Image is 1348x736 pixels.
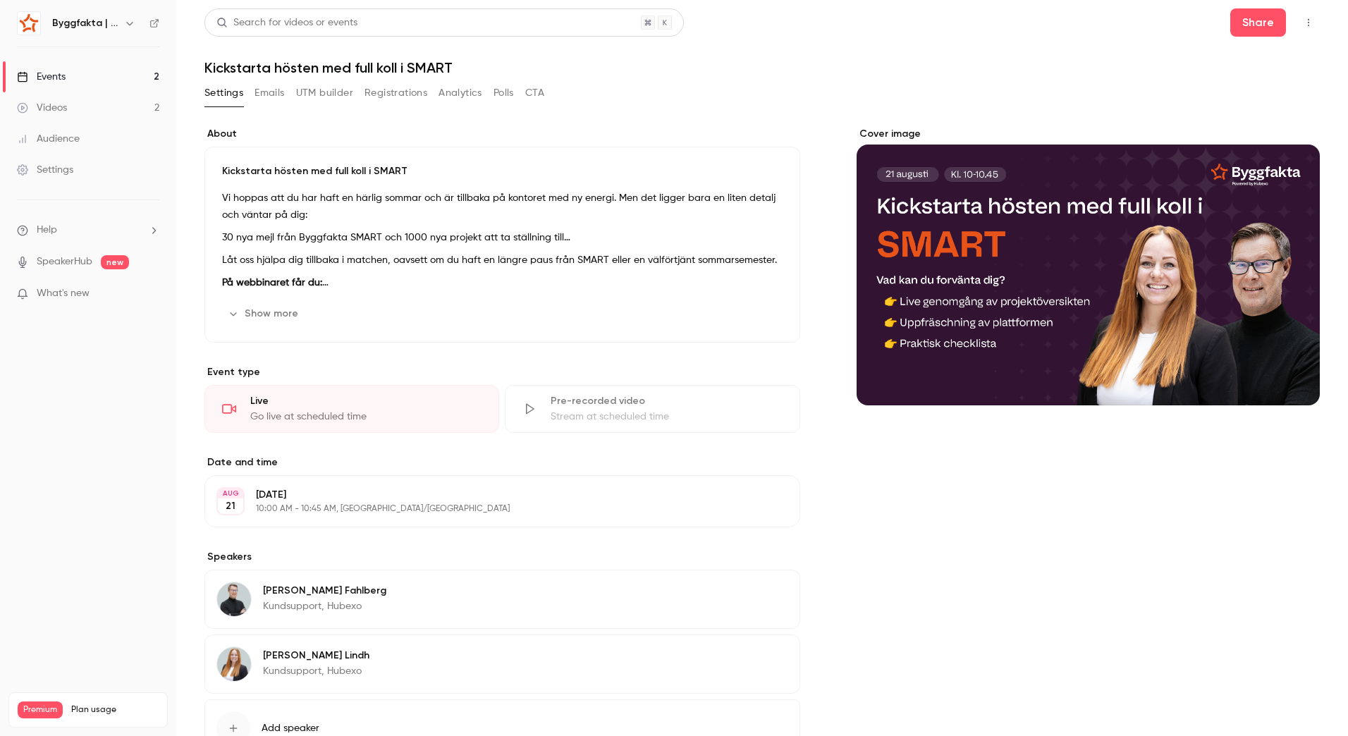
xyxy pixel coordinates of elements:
[250,394,482,408] div: Live
[37,254,92,269] a: SpeakerHub
[204,570,800,629] div: Peter Fahlberg[PERSON_NAME] FahlbergKundsupport, Hubexo
[218,489,243,498] div: AUG
[551,394,782,408] div: Pre-recorded video
[256,488,725,502] p: [DATE]
[18,701,63,718] span: Premium
[204,455,800,470] label: Date and time
[37,223,57,238] span: Help
[1230,8,1286,37] button: Share
[204,634,800,694] div: Nathalie Lindh[PERSON_NAME] LindhKundsupport, Hubexo
[262,721,319,735] span: Add speaker
[204,82,243,104] button: Settings
[18,12,40,35] img: Byggfakta | Powered by Hubexo
[256,503,725,515] p: 10:00 AM - 10:45 AM, [GEOGRAPHIC_DATA]/[GEOGRAPHIC_DATA]
[222,302,307,325] button: Show more
[364,82,427,104] button: Registrations
[204,550,800,564] label: Speakers
[17,101,67,115] div: Videos
[17,223,159,238] li: help-dropdown-opener
[263,584,386,598] p: [PERSON_NAME] Fahlberg
[296,82,353,104] button: UTM builder
[226,499,235,513] p: 21
[439,82,482,104] button: Analytics
[525,82,544,104] button: CTA
[71,704,159,716] span: Plan usage
[505,385,799,433] div: Pre-recorded videoStream at scheduled time
[222,190,783,223] p: Vi hoppas att du har haft en härlig sommar och är tillbaka på kontoret med ny energi. Men det lig...
[204,385,499,433] div: LiveGo live at scheduled time
[204,59,1320,76] h1: Kickstarta hösten med full koll i SMART
[263,649,369,663] p: [PERSON_NAME] Lindh
[17,70,66,84] div: Events
[551,410,782,424] div: Stream at scheduled time
[494,82,514,104] button: Polls
[217,582,251,616] img: Peter Fahlberg
[222,252,783,269] p: Låt oss hjälpa dig tillbaka i matchen, oavsett om du haft en längre paus från SMART eller en välf...
[263,664,369,678] p: Kundsupport, Hubexo
[17,132,80,146] div: Audience
[204,365,800,379] p: Event type
[857,127,1320,405] section: Cover image
[857,127,1320,141] label: Cover image
[52,16,118,30] h6: Byggfakta | Powered by Hubexo
[101,255,129,269] span: new
[222,164,783,178] p: Kickstarta hösten med full koll i SMART
[17,163,73,177] div: Settings
[204,127,800,141] label: About
[222,229,783,246] p: 30 nya mejl från Byggfakta SMART och 1000 nya projekt att ta ställning till…
[216,16,357,30] div: Search for videos or events
[37,286,90,301] span: What's new
[263,599,386,613] p: Kundsupport, Hubexo
[255,82,284,104] button: Emails
[250,410,482,424] div: Go live at scheduled time
[222,278,329,288] strong: På webbinaret får du:
[217,647,251,681] img: Nathalie Lindh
